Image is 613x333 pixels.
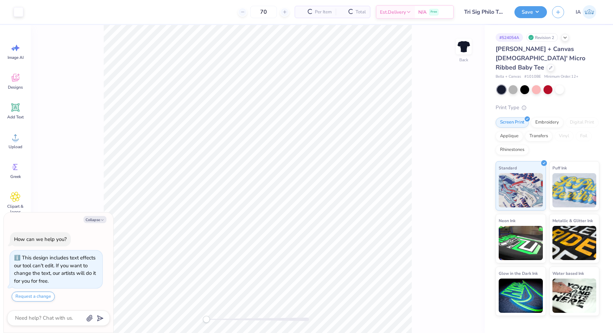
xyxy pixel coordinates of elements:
span: Puff Ink [552,164,567,171]
div: Foil [576,131,592,141]
span: Est. Delivery [380,9,406,16]
img: Neon Ink [499,226,543,260]
span: # 1010BE [524,74,541,80]
span: Designs [8,85,23,90]
span: Minimum Order: 12 + [544,74,578,80]
span: Total [356,9,366,16]
img: Glow in the Dark Ink [499,279,543,313]
button: Collapse [84,216,106,223]
span: Standard [499,164,517,171]
div: Vinyl [554,131,574,141]
div: Print Type [496,104,599,112]
div: Rhinestones [496,145,529,155]
img: Standard [499,173,543,207]
div: Applique [496,131,523,141]
span: Neon Ink [499,217,515,224]
img: Inna Akselrud [583,5,596,19]
div: Back [459,57,468,63]
span: Greek [10,174,21,179]
div: Embroidery [531,117,563,128]
img: Back [457,40,471,53]
div: # 524054A [496,33,523,42]
div: Accessibility label [203,316,210,323]
span: Upload [9,144,22,150]
div: Digital Print [565,117,599,128]
a: IA [573,5,599,19]
input: – – [250,6,277,18]
img: Water based Ink [552,279,597,313]
div: How can we help you? [14,236,67,243]
span: Glow in the Dark Ink [499,270,538,277]
div: Screen Print [496,117,529,128]
span: [PERSON_NAME] + Canvas [DEMOGRAPHIC_DATA]' Micro Ribbed Baby Tee [496,45,585,72]
span: Bella + Canvas [496,74,521,80]
button: Save [514,6,547,18]
span: Clipart & logos [4,204,27,215]
span: IA [576,8,581,16]
input: Untitled Design [459,5,509,19]
div: Revision 2 [526,33,558,42]
span: Per Item [315,9,332,16]
span: N/A [418,9,426,16]
span: Water based Ink [552,270,584,277]
img: Puff Ink [552,173,597,207]
div: Transfers [525,131,552,141]
button: Request a change [12,292,55,302]
span: Metallic & Glitter Ink [552,217,593,224]
img: Metallic & Glitter Ink [552,226,597,260]
span: Image AI [8,55,24,60]
span: Free [431,10,437,14]
div: This design includes text effects our tool can't edit. If you want to change the text, our artist... [14,254,96,284]
span: Add Text [7,114,24,120]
